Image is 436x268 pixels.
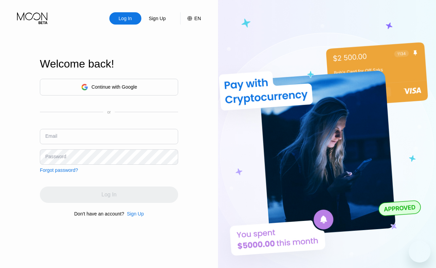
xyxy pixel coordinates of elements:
div: Email [45,133,57,139]
div: Sign Up [141,12,173,25]
div: Welcome back! [40,58,178,70]
div: Continue with Google [92,84,137,90]
div: Continue with Google [40,79,178,95]
div: EN [194,16,201,21]
div: Sign Up [124,211,144,217]
div: Forgot password? [40,167,78,173]
div: EN [180,12,201,25]
div: Sign Up [148,15,167,22]
div: Password [45,154,66,159]
div: Log In [118,15,133,22]
iframe: 启动消息传送窗口的按钮 [409,241,431,263]
div: Sign Up [127,211,144,217]
div: or [107,110,111,115]
div: Log In [109,12,141,25]
div: Don't have an account? [74,211,124,217]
